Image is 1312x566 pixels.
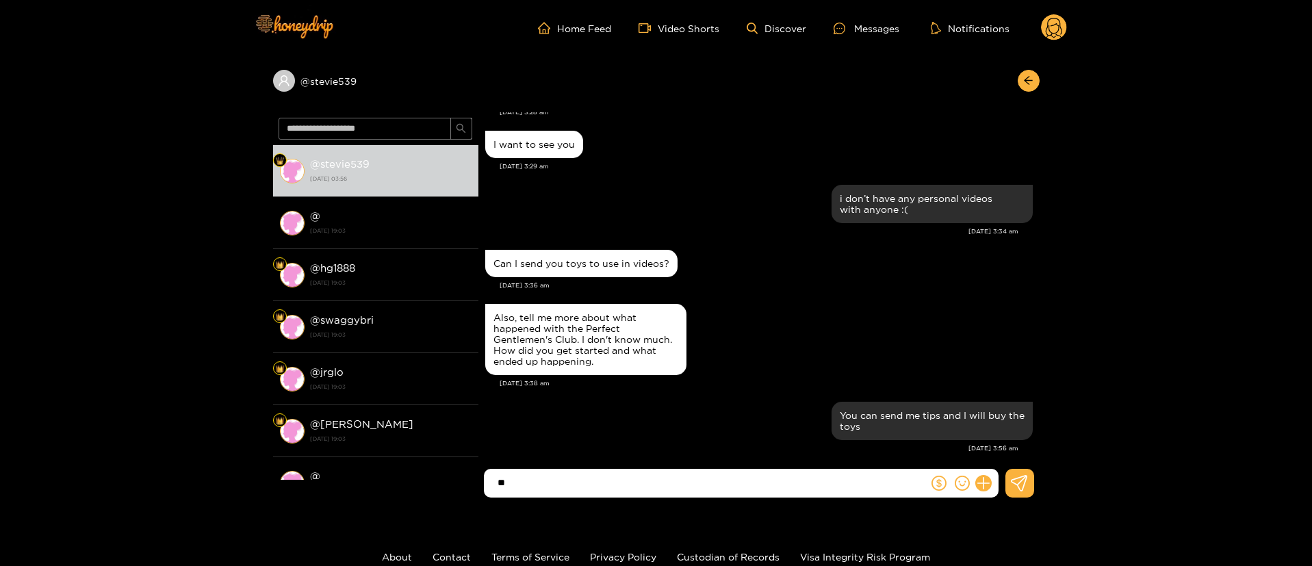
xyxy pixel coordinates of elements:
strong: @ [PERSON_NAME] [310,418,413,430]
strong: @ [310,210,320,222]
div: i don’t have any personal videos with anyone :( [840,193,1025,215]
div: [DATE] 3:34 am [485,227,1018,236]
img: conversation [280,211,305,235]
img: Fan Level [276,261,284,269]
strong: [DATE] 19:03 [310,381,472,393]
div: Sep. 30, 3:36 am [485,250,678,277]
strong: @ hg1888 [310,262,355,274]
a: Terms of Service [491,552,569,562]
div: Also, tell me more about what happened with the Perfect Gentlemen's Club. I don't know much. How ... [493,312,678,367]
div: @stevie539 [273,70,478,92]
strong: @ stevie539 [310,158,370,170]
a: Video Shorts [639,22,719,34]
span: user [278,75,290,87]
span: video-camera [639,22,658,34]
strong: @ jrglo [310,366,344,378]
span: home [538,22,557,34]
img: Fan Level [276,313,284,321]
span: dollar [931,476,947,491]
div: Sep. 30, 3:29 am [485,131,583,158]
div: [DATE] 3:28 am [500,107,1033,117]
a: Privacy Policy [590,552,656,562]
div: [DATE] 3:29 am [500,162,1033,171]
button: Notifications [927,21,1014,35]
strong: [DATE] 03:56 [310,172,472,185]
strong: @ [310,470,320,482]
div: Sep. 30, 3:34 am [832,185,1033,223]
span: search [456,123,466,135]
strong: [DATE] 19:03 [310,224,472,237]
div: Sep. 30, 3:38 am [485,304,686,375]
strong: [DATE] 19:03 [310,329,472,341]
img: conversation [280,159,305,183]
div: I want to see you [493,139,575,150]
div: Messages [834,21,899,36]
span: smile [955,476,970,491]
img: conversation [280,367,305,391]
img: conversation [280,315,305,339]
span: arrow-left [1023,75,1033,87]
img: conversation [280,419,305,443]
img: Fan Level [276,365,284,373]
a: Discover [747,23,806,34]
img: conversation [280,471,305,496]
a: Contact [433,552,471,562]
img: Fan Level [276,157,284,165]
a: Home Feed [538,22,611,34]
img: Fan Level [276,417,284,425]
a: Visa Integrity Risk Program [800,552,930,562]
div: [DATE] 3:56 am [485,443,1018,453]
div: [DATE] 3:38 am [500,378,1033,388]
img: conversation [280,263,305,287]
div: You can send me tips and I will buy the toys [840,410,1025,432]
a: Custodian of Records [677,552,780,562]
a: About [382,552,412,562]
div: [DATE] 3:36 am [500,281,1033,290]
div: Can I send you toys to use in videos? [493,258,669,269]
button: search [450,118,472,140]
button: dollar [929,473,949,493]
strong: [DATE] 19:03 [310,433,472,445]
div: Sep. 30, 3:56 am [832,402,1033,440]
strong: @ swaggybri [310,314,374,326]
strong: [DATE] 19:03 [310,276,472,289]
button: arrow-left [1018,70,1040,92]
